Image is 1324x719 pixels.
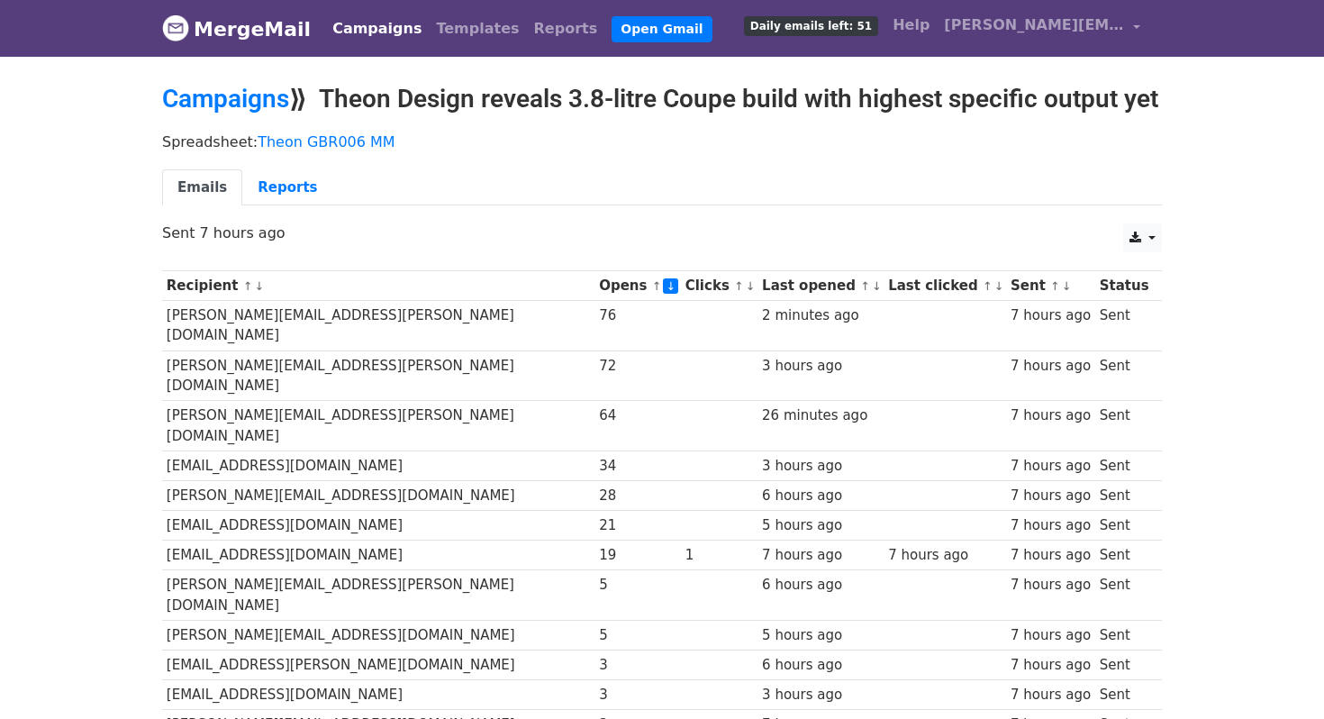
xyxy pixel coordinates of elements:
[599,545,676,566] div: 19
[599,625,676,646] div: 5
[681,271,757,301] th: Clicks
[762,356,879,377] div: 3 hours ago
[325,11,429,47] a: Campaigns
[162,680,594,710] td: [EMAIL_ADDRESS][DOMAIN_NAME]
[243,279,253,293] a: ↑
[762,625,879,646] div: 5 hours ago
[162,14,189,41] img: MergeMail logo
[762,405,879,426] div: 26 minutes ago
[762,456,879,477] div: 3 hours ago
[1095,301,1153,351] td: Sent
[162,84,1162,114] h2: ⟫ Theon Design reveals 3.8-litre Coupe build with highest specific output yet
[983,279,993,293] a: ↑
[746,279,756,293] a: ↓
[162,84,289,114] a: Campaigns
[1095,541,1153,570] td: Sent
[1011,655,1091,676] div: 7 hours ago
[162,651,594,680] td: [EMAIL_ADDRESS][PERSON_NAME][DOMAIN_NAME]
[599,685,676,705] div: 3
[162,481,594,511] td: [PERSON_NAME][EMAIL_ADDRESS][DOMAIN_NAME]
[744,16,878,36] span: Daily emails left: 51
[1011,356,1091,377] div: 7 hours ago
[663,278,678,294] a: ↓
[885,7,937,43] a: Help
[1095,620,1153,650] td: Sent
[612,16,712,42] a: Open Gmail
[1062,279,1072,293] a: ↓
[734,279,744,293] a: ↑
[1011,575,1091,596] div: 7 hours ago
[162,271,594,301] th: Recipient
[860,279,870,293] a: ↑
[599,655,676,676] div: 3
[1095,570,1153,621] td: Sent
[762,655,879,676] div: 6 hours ago
[1095,680,1153,710] td: Sent
[757,271,884,301] th: Last opened
[1095,651,1153,680] td: Sent
[884,271,1006,301] th: Last clicked
[162,132,1162,151] p: Spreadsheet:
[599,575,676,596] div: 5
[1006,271,1095,301] th: Sent
[162,301,594,351] td: [PERSON_NAME][EMAIL_ADDRESS][PERSON_NAME][DOMAIN_NAME]
[162,401,594,451] td: [PERSON_NAME][EMAIL_ADDRESS][PERSON_NAME][DOMAIN_NAME]
[937,7,1147,50] a: [PERSON_NAME][EMAIL_ADDRESS][DOMAIN_NAME]
[1011,456,1091,477] div: 7 hours ago
[1011,486,1091,506] div: 7 hours ago
[242,169,332,206] a: Reports
[1095,481,1153,511] td: Sent
[1011,305,1091,326] div: 7 hours ago
[1011,515,1091,536] div: 7 hours ago
[737,7,885,43] a: Daily emails left: 51
[599,456,676,477] div: 34
[162,541,594,570] td: [EMAIL_ADDRESS][DOMAIN_NAME]
[762,515,879,536] div: 5 hours ago
[599,486,676,506] div: 28
[1095,451,1153,480] td: Sent
[1095,350,1153,401] td: Sent
[1011,685,1091,705] div: 7 hours ago
[162,511,594,541] td: [EMAIL_ADDRESS][DOMAIN_NAME]
[762,575,879,596] div: 6 hours ago
[258,133,395,150] a: Theon GBR006 MM
[1095,271,1153,301] th: Status
[1011,625,1091,646] div: 7 hours ago
[599,515,676,536] div: 21
[1011,405,1091,426] div: 7 hours ago
[762,545,879,566] div: 7 hours ago
[527,11,605,47] a: Reports
[162,620,594,650] td: [PERSON_NAME][EMAIL_ADDRESS][DOMAIN_NAME]
[162,169,242,206] a: Emails
[762,305,879,326] div: 2 minutes ago
[429,11,526,47] a: Templates
[762,685,879,705] div: 3 hours ago
[994,279,1004,293] a: ↓
[599,305,676,326] div: 76
[599,356,676,377] div: 72
[944,14,1124,36] span: [PERSON_NAME][EMAIL_ADDRESS][DOMAIN_NAME]
[162,570,594,621] td: [PERSON_NAME][EMAIL_ADDRESS][PERSON_NAME][DOMAIN_NAME]
[162,10,311,48] a: MergeMail
[762,486,879,506] div: 6 hours ago
[254,279,264,293] a: ↓
[652,279,662,293] a: ↑
[872,279,882,293] a: ↓
[162,451,594,480] td: [EMAIL_ADDRESS][DOMAIN_NAME]
[685,545,754,566] div: 1
[1011,545,1091,566] div: 7 hours ago
[1050,279,1060,293] a: ↑
[1095,511,1153,541] td: Sent
[888,545,1002,566] div: 7 hours ago
[599,405,676,426] div: 64
[1095,401,1153,451] td: Sent
[594,271,681,301] th: Opens
[162,350,594,401] td: [PERSON_NAME][EMAIL_ADDRESS][PERSON_NAME][DOMAIN_NAME]
[162,223,1162,242] p: Sent 7 hours ago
